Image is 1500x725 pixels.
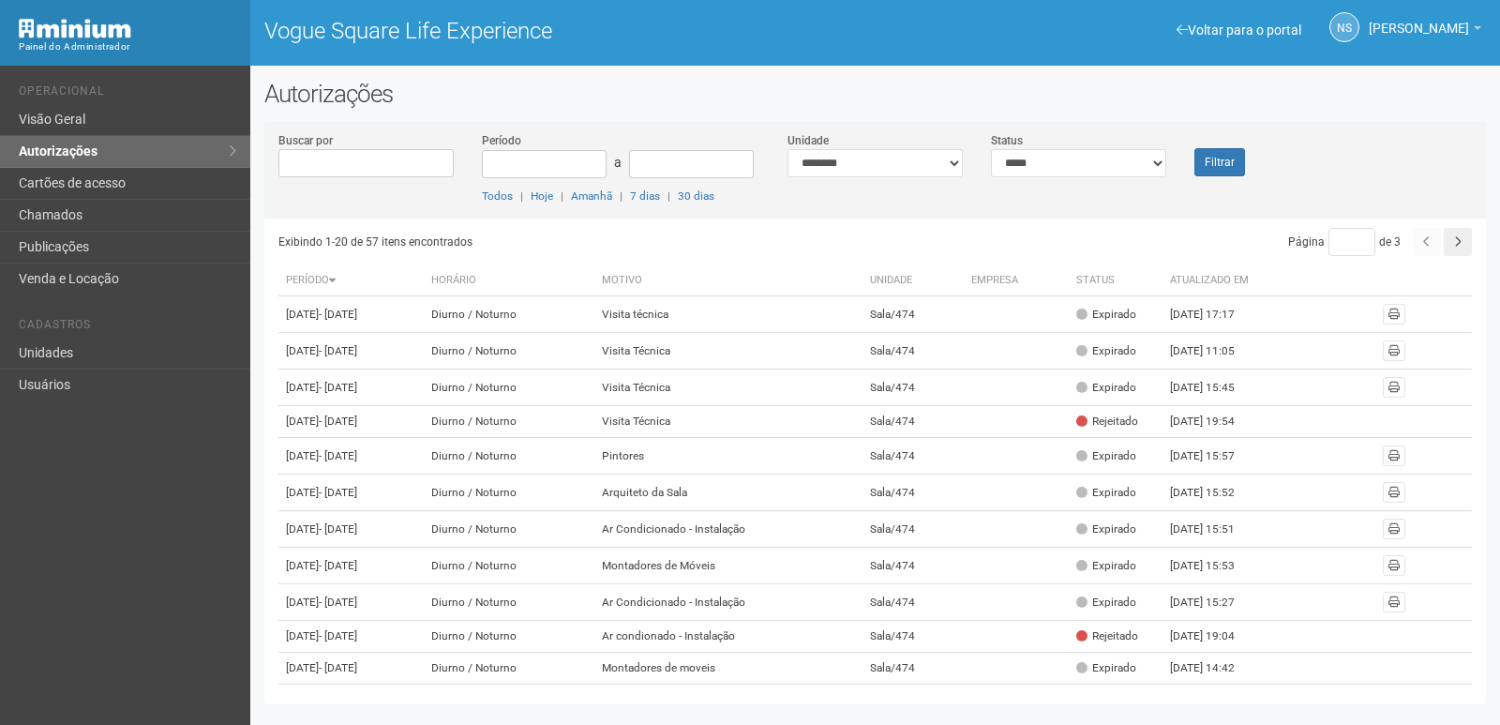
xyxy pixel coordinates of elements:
[19,19,131,38] img: Minium
[424,370,593,406] td: Diurno / Noturno
[424,296,593,333] td: Diurno / Noturno
[1076,414,1138,430] div: Rejeitado
[667,189,670,203] span: |
[862,406,964,438] td: Sala/474
[594,685,862,717] td: Pintores
[1162,333,1266,370] td: [DATE] 11:05
[1162,685,1266,717] td: [DATE] 14:43
[482,189,513,203] a: Todos
[424,406,593,438] td: Diurno / Noturno
[319,308,357,321] span: - [DATE]
[862,333,964,370] td: Sala/474
[278,475,425,511] td: [DATE]
[1076,448,1136,464] div: Expirado
[594,333,862,370] td: Visita Técnica
[594,653,862,685] td: Montadores de moveis
[678,189,714,203] a: 30 dias
[594,370,862,406] td: Visita Técnica
[19,38,236,55] div: Painel do Administrador
[319,629,357,642] span: - [DATE]
[862,584,964,621] td: Sala/474
[862,653,964,685] td: Sala/474
[1177,23,1301,38] a: Voltar para o portal
[1162,438,1266,475] td: [DATE] 15:57
[278,438,425,475] td: [DATE]
[424,438,593,475] td: Diurno / Noturno
[424,475,593,511] td: Diurno / Noturno
[424,511,593,548] td: Diurno / Noturno
[1369,23,1481,38] a: [PERSON_NAME]
[862,685,964,717] td: Sala/474
[630,189,660,203] a: 7 dias
[319,486,357,499] span: - [DATE]
[1076,485,1136,501] div: Expirado
[594,584,862,621] td: Ar Condicionado - Instalação
[19,318,236,338] li: Cadastros
[319,381,357,394] span: - [DATE]
[862,296,964,333] td: Sala/474
[594,406,862,438] td: Visita Técnica
[1162,265,1266,296] th: Atualizado em
[594,548,862,584] td: Montadores de Móveis
[1162,475,1266,511] td: [DATE] 15:52
[424,333,593,370] td: Diurno / Noturno
[620,189,622,203] span: |
[278,228,876,256] div: Exibindo 1-20 de 57 itens encontrados
[264,19,862,43] h1: Vogue Square Life Experience
[1076,628,1138,644] div: Rejeitado
[482,132,521,149] label: Período
[424,653,593,685] td: Diurno / Noturno
[319,449,357,462] span: - [DATE]
[862,438,964,475] td: Sala/474
[531,189,553,203] a: Hoje
[278,132,333,149] label: Buscar por
[278,511,425,548] td: [DATE]
[278,584,425,621] td: [DATE]
[1288,235,1401,249] span: Página de 3
[1162,621,1266,653] td: [DATE] 19:04
[1076,660,1136,676] div: Expirado
[1076,380,1136,396] div: Expirado
[594,296,862,333] td: Visita técnica
[278,685,425,717] td: [DATE]
[1076,558,1136,574] div: Expirado
[278,296,425,333] td: [DATE]
[594,475,862,511] td: Arquiteto da Sala
[862,475,964,511] td: Sala/474
[264,80,1486,108] h2: Autorizações
[424,265,593,296] th: Horário
[1329,12,1359,42] a: NS
[1162,548,1266,584] td: [DATE] 15:53
[1369,3,1469,36] span: Nicolle Silva
[319,344,357,357] span: - [DATE]
[1162,584,1266,621] td: [DATE] 15:27
[991,132,1023,149] label: Status
[571,189,612,203] a: Amanhã
[1076,595,1136,611] div: Expirado
[278,653,425,685] td: [DATE]
[424,685,593,717] td: Diurno / Noturno
[319,522,357,536] span: - [DATE]
[1069,265,1162,296] th: Status
[278,370,425,406] td: [DATE]
[1076,307,1136,323] div: Expirado
[1162,296,1266,333] td: [DATE] 17:17
[319,415,357,428] span: - [DATE]
[319,559,357,572] span: - [DATE]
[278,333,425,370] td: [DATE]
[278,265,425,296] th: Período
[862,548,964,584] td: Sala/474
[424,621,593,653] td: Diurno / Noturno
[1076,343,1136,359] div: Expirado
[561,189,563,203] span: |
[1162,370,1266,406] td: [DATE] 15:45
[319,661,357,674] span: - [DATE]
[424,548,593,584] td: Diurno / Noturno
[614,155,622,170] span: a
[1076,521,1136,537] div: Expirado
[424,584,593,621] td: Diurno / Noturno
[1162,511,1266,548] td: [DATE] 15:51
[862,370,964,406] td: Sala/474
[1162,406,1266,438] td: [DATE] 19:54
[594,511,862,548] td: Ar Condicionado - Instalação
